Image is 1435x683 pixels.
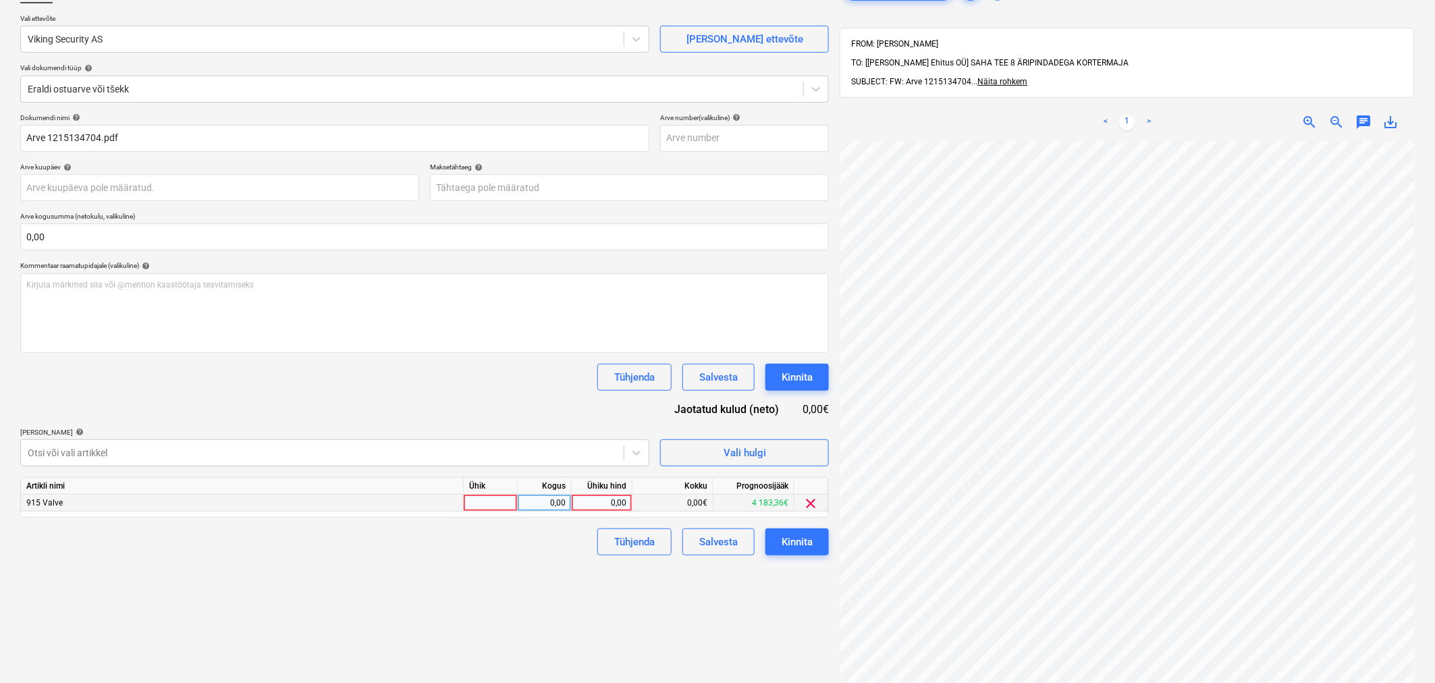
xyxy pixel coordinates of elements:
a: Page 1 is your current page [1119,114,1135,130]
span: help [61,163,72,171]
div: Prognoosijääk [713,478,794,495]
p: Vali ettevõte [20,14,649,26]
span: help [472,163,483,171]
span: help [70,113,80,121]
div: Kogus [518,478,572,495]
span: save_alt [1382,114,1399,130]
span: help [73,428,84,436]
div: 0,00 [523,495,566,512]
div: Ühiku hind [572,478,632,495]
span: 915 Valve [26,498,63,508]
div: 0,00€ [801,402,830,417]
button: Salvesta [682,528,755,555]
iframe: Chat Widget [1368,618,1435,683]
div: 0,00 [577,495,626,512]
button: Tühjenda [597,364,672,391]
div: [PERSON_NAME] [20,428,649,437]
span: zoom_in [1301,114,1318,130]
input: Tähtaega pole määratud [430,174,829,201]
div: Vali dokumendi tüüp [20,63,829,72]
div: Vali hulgi [724,444,766,462]
button: Vali hulgi [660,439,829,466]
span: Näita rohkem [977,77,1027,86]
span: help [82,64,92,72]
div: Jaotatud kulud (neto) [653,402,801,417]
button: Tühjenda [597,528,672,555]
div: Arve number (valikuline) [660,113,829,122]
div: Tühjenda [614,533,655,551]
span: SUBJECT: FW: Arve 1215134704 [851,77,971,86]
span: TO: [[PERSON_NAME] Ehitus OÜ] SAHA TEE 8 ÄRIPINDADEGA KORTERMAJA [851,58,1129,67]
span: help [730,113,740,121]
span: chat [1355,114,1372,130]
div: Tühjenda [614,368,655,386]
button: Kinnita [765,528,829,555]
div: Ühik [464,478,518,495]
div: [PERSON_NAME] ettevõte [686,30,803,48]
input: Arve number [660,125,829,152]
a: Next page [1141,114,1157,130]
div: Kokku [632,478,713,495]
input: Arve kuupäeva pole määratud. [20,174,419,201]
button: Salvesta [682,364,755,391]
span: ... [971,77,1027,86]
span: clear [803,495,819,512]
div: Dokumendi nimi [20,113,649,122]
div: Salvesta [699,533,738,551]
span: help [139,262,150,270]
p: Arve kogusumma (netokulu, valikuline) [20,212,829,223]
div: 0,00€ [632,495,713,512]
button: [PERSON_NAME] ettevõte [660,26,829,53]
button: Kinnita [765,364,829,391]
input: Dokumendi nimi [20,125,649,152]
div: Kinnita [782,533,813,551]
input: Arve kogusumma (netokulu, valikuline) [20,223,829,250]
span: zoom_out [1328,114,1345,130]
div: 4 183,36€ [713,495,794,512]
div: Salvesta [699,368,738,386]
a: Previous page [1098,114,1114,130]
div: Kommentaar raamatupidajale (valikuline) [20,261,829,270]
div: Artikli nimi [21,478,464,495]
div: Arve kuupäev [20,163,419,171]
span: FROM: [PERSON_NAME] [851,39,938,49]
div: Kinnita [782,368,813,386]
div: Maksetähtaeg [430,163,829,171]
